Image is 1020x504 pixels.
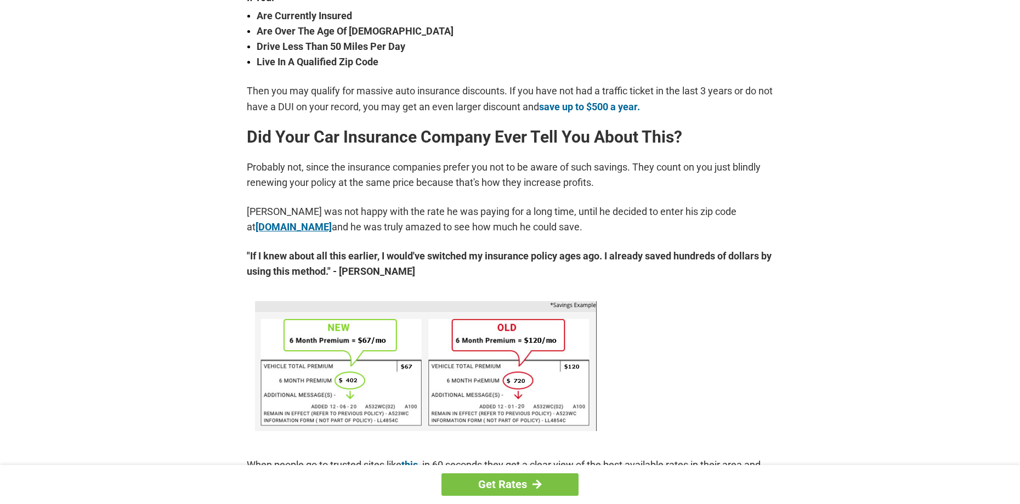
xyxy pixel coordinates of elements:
[247,248,773,279] strong: "If I knew about all this earlier, I would've switched my insurance policy ages ago. I already sa...
[247,204,773,235] p: [PERSON_NAME] was not happy with the rate he was paying for a long time, until he decided to ente...
[247,457,773,503] p: When people go to trusted sites like , in 60 seconds they get a clear view of the best available ...
[247,128,773,146] h2: Did Your Car Insurance Company Ever Tell You About This?
[257,54,773,70] strong: Live In A Qualified Zip Code
[401,459,418,471] a: this
[247,83,773,114] p: Then you may qualify for massive auto insurance discounts. If you have not had a traffic ticket i...
[256,221,332,233] a: [DOMAIN_NAME]
[257,24,773,39] strong: Are Over The Age Of [DEMOGRAPHIC_DATA]
[255,301,597,431] img: savings
[257,39,773,54] strong: Drive Less Than 50 Miles Per Day
[247,160,773,190] p: Probably not, since the insurance companies prefer you not to be aware of such savings. They coun...
[441,473,579,496] a: Get Rates
[539,101,640,112] a: save up to $500 a year.
[257,8,773,24] strong: Are Currently Insured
